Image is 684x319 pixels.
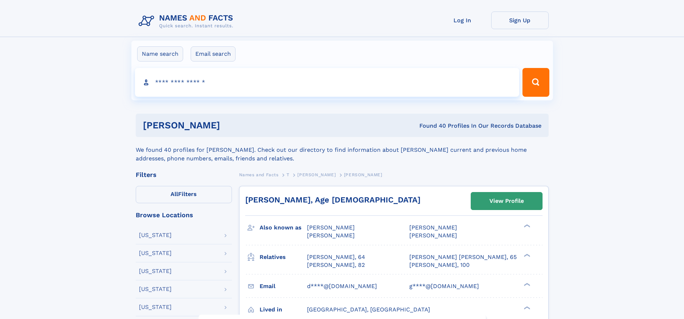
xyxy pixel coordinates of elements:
span: All [171,191,178,197]
a: Sign Up [491,12,549,29]
a: View Profile [471,192,542,210]
h3: Email [260,280,307,292]
div: [US_STATE] [139,250,172,256]
span: [PERSON_NAME] [307,232,355,239]
label: Email search [191,46,236,61]
div: [US_STATE] [139,304,172,310]
div: We found 40 profiles for [PERSON_NAME]. Check out our directory to find information about [PERSON... [136,137,549,163]
a: Log In [434,12,491,29]
span: [GEOGRAPHIC_DATA], [GEOGRAPHIC_DATA] [307,306,430,313]
label: Name search [137,46,183,61]
h3: Lived in [260,304,307,316]
div: Browse Locations [136,212,232,218]
img: Logo Names and Facts [136,12,239,31]
div: Filters [136,172,232,178]
div: View Profile [489,193,524,209]
a: [PERSON_NAME] [297,170,336,179]
div: ❯ [522,282,531,287]
h1: [PERSON_NAME] [143,121,320,130]
a: [PERSON_NAME], 64 [307,253,365,261]
h3: Relatives [260,251,307,263]
div: [US_STATE] [139,232,172,238]
div: ❯ [522,305,531,310]
button: Search Button [522,68,549,97]
a: T [287,170,289,179]
div: [US_STATE] [139,268,172,274]
a: [PERSON_NAME] [PERSON_NAME], 65 [409,253,517,261]
span: [PERSON_NAME] [409,232,457,239]
span: [PERSON_NAME] [297,172,336,177]
div: [US_STATE] [139,286,172,292]
div: ❯ [522,253,531,258]
a: Names and Facts [239,170,279,179]
a: [PERSON_NAME], Age [DEMOGRAPHIC_DATA] [245,195,420,204]
span: [PERSON_NAME] [409,224,457,231]
div: Found 40 Profiles In Our Records Database [320,122,541,130]
input: search input [135,68,520,97]
span: T [287,172,289,177]
div: ❯ [522,224,531,228]
a: [PERSON_NAME], 100 [409,261,470,269]
span: [PERSON_NAME] [307,224,355,231]
h3: Also known as [260,222,307,234]
label: Filters [136,186,232,203]
a: [PERSON_NAME], 82 [307,261,365,269]
span: [PERSON_NAME] [344,172,382,177]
